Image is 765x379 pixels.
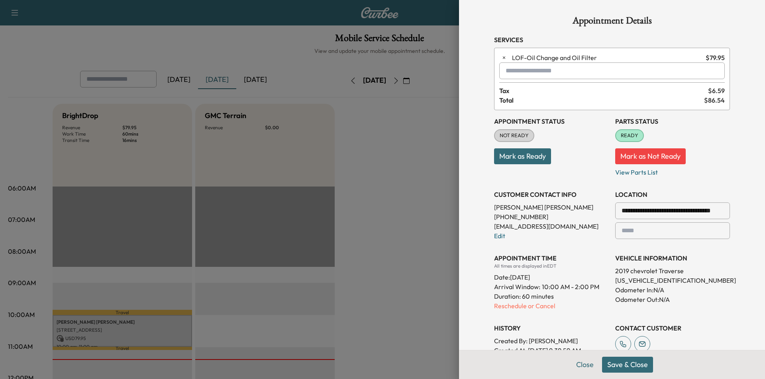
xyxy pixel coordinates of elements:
span: $ 6.59 [708,86,725,95]
p: Odometer Out: N/A [615,295,730,304]
h3: LOCATION [615,190,730,199]
button: Mark as Ready [494,148,551,164]
h3: APPOINTMENT TIME [494,253,609,263]
button: Mark as Not Ready [615,148,686,164]
p: Duration: 60 minutes [494,292,609,301]
h3: History [494,323,609,333]
span: Oil Change and Oil Filter [512,53,702,62]
p: Created At : [DATE] 9:39:59 AM [494,346,609,355]
span: Tax [499,86,708,95]
p: [PHONE_NUMBER] [494,212,609,222]
h1: Appointment Details [494,16,730,29]
p: Arrival Window: [494,282,609,292]
h3: Parts Status [615,117,730,126]
h3: CUSTOMER CONTACT INFO [494,190,609,199]
h3: Services [494,35,730,45]
div: All times are displayed in EDT [494,263,609,269]
h3: Appointment Status [494,117,609,126]
p: [PERSON_NAME] [PERSON_NAME] [494,202,609,212]
a: Edit [494,232,505,240]
span: $ 86.54 [704,95,725,105]
span: NOT READY [495,132,534,140]
button: Save & Close [602,357,653,373]
p: [US_VEHICLE_IDENTIFICATION_NUMBER] [615,276,730,285]
span: Total [499,95,704,105]
span: 10:00 AM - 2:00 PM [542,282,599,292]
p: View Parts List [615,164,730,177]
p: [EMAIL_ADDRESS][DOMAIN_NAME] [494,222,609,231]
p: 2019 chevrolet Traverse [615,266,730,276]
p: Odometer In: N/A [615,285,730,295]
button: Close [571,357,599,373]
p: Created By : [PERSON_NAME] [494,336,609,346]
h3: VEHICLE INFORMATION [615,253,730,263]
p: Reschedule or Cancel [494,301,609,311]
span: READY [616,132,643,140]
h3: CONTACT CUSTOMER [615,323,730,333]
div: Date: [DATE] [494,269,609,282]
span: $ 79.95 [706,53,725,62]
